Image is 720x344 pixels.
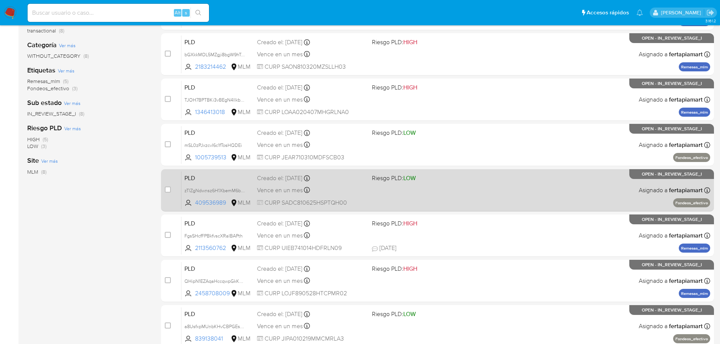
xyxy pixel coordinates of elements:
span: Accesos rápidos [587,9,629,17]
p: fernando.ftapiamartinez@mercadolibre.com.mx [661,9,704,16]
a: Salir [706,9,714,17]
button: search-icon [190,8,206,18]
span: 3.161.2 [705,18,716,24]
input: Buscar usuario o caso... [28,8,209,18]
a: Notificaciones [636,9,643,16]
span: Alt [175,9,181,16]
span: s [185,9,187,16]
